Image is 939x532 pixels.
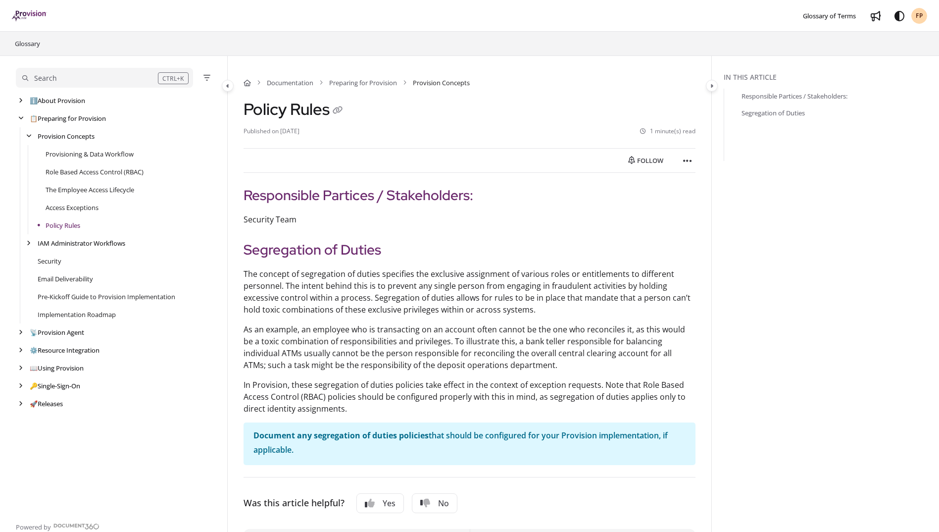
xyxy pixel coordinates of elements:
[24,132,34,141] div: arrow
[30,96,38,105] span: ℹ️
[706,80,718,92] button: Category toggle
[30,328,38,337] span: 📡
[244,379,695,415] p: In Provision, these segregation of duties policies take effect in the context of exception reques...
[38,310,116,319] a: Implementation Roadmap
[244,268,695,316] p: The concept of segregation of duties specifies the exclusive assignment of various roles or entit...
[30,363,84,373] a: Using Provision
[16,96,26,106] div: arrow
[30,364,38,372] span: 📖
[868,8,884,24] a: Whats new
[329,78,397,88] a: Preparing for Provision
[680,153,695,168] button: Article more options
[12,10,47,21] img: brand logo
[741,108,805,118] a: Segregation of Duties
[911,8,927,24] button: FP
[14,38,41,50] a: Glossary
[412,493,457,513] button: No
[38,292,175,302] a: Pre-Kickoff Guide to Provision Implementation
[38,238,125,248] a: IAM Administrator Workflows
[30,399,63,409] a: Releases
[244,323,695,371] p: As an example, an employee who is transacting on an account often cannot be the one who reconcile...
[30,399,38,408] span: 🚀
[16,522,51,532] span: Powered by
[620,153,672,168] button: Follow
[803,11,856,20] span: Glossary of Terms
[253,428,686,460] div: that should be configured for your Provision implementation, if applicable.
[330,103,346,119] button: Copy link of Policy Rules
[30,96,85,106] a: About Provision
[158,72,189,84] div: CTRL+K
[24,239,34,248] div: arrow
[253,430,429,441] strong: Document any segregation of duties policies
[244,127,299,136] li: Published on [DATE]
[46,203,99,213] a: Access Exceptions
[724,72,935,83] div: In this article
[38,131,95,141] a: Provision Concepts
[46,167,144,177] a: Role Based Access Control (RBAC)
[16,114,26,123] div: arrow
[46,185,134,195] a: The Employee Access Lifecycle
[16,346,26,355] div: arrow
[244,496,345,510] div: Was this article helpful?
[34,73,57,84] div: Search
[356,493,404,513] button: Yes
[244,239,695,260] h2: Segregation of Duties
[244,213,695,225] p: Security Team
[916,11,923,21] span: FP
[46,220,80,230] a: Policy Rules
[53,524,99,530] img: Document360
[891,8,907,24] button: Theme options
[30,346,38,355] span: ⚙️
[16,381,26,391] div: arrow
[222,80,234,92] button: Category toggle
[16,399,26,409] div: arrow
[640,127,695,136] li: 1 minute(s) read
[30,113,106,123] a: Preparing for Provision
[30,345,99,355] a: Resource Integration
[244,100,346,119] h1: Policy Rules
[201,72,213,84] button: Filter
[46,149,134,159] a: Provisioning & Data Workflow
[16,328,26,337] div: arrow
[38,274,93,284] a: Email Deliverability
[244,78,251,88] a: Home
[12,10,47,22] a: Project logo
[413,78,470,88] span: Provision Concepts
[16,68,193,88] button: Search
[30,114,38,123] span: 📋
[30,381,80,391] a: Single-Sign-On
[16,520,99,532] a: Powered by Document360 - opens in a new tab
[30,327,84,337] a: Provision Agent
[16,364,26,373] div: arrow
[741,91,847,101] a: Responsible Partices / Stakeholders:
[30,381,38,390] span: 🔑
[267,78,313,88] a: Documentation
[244,185,695,206] h2: Responsible Partices / Stakeholders:
[38,256,61,266] a: Security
